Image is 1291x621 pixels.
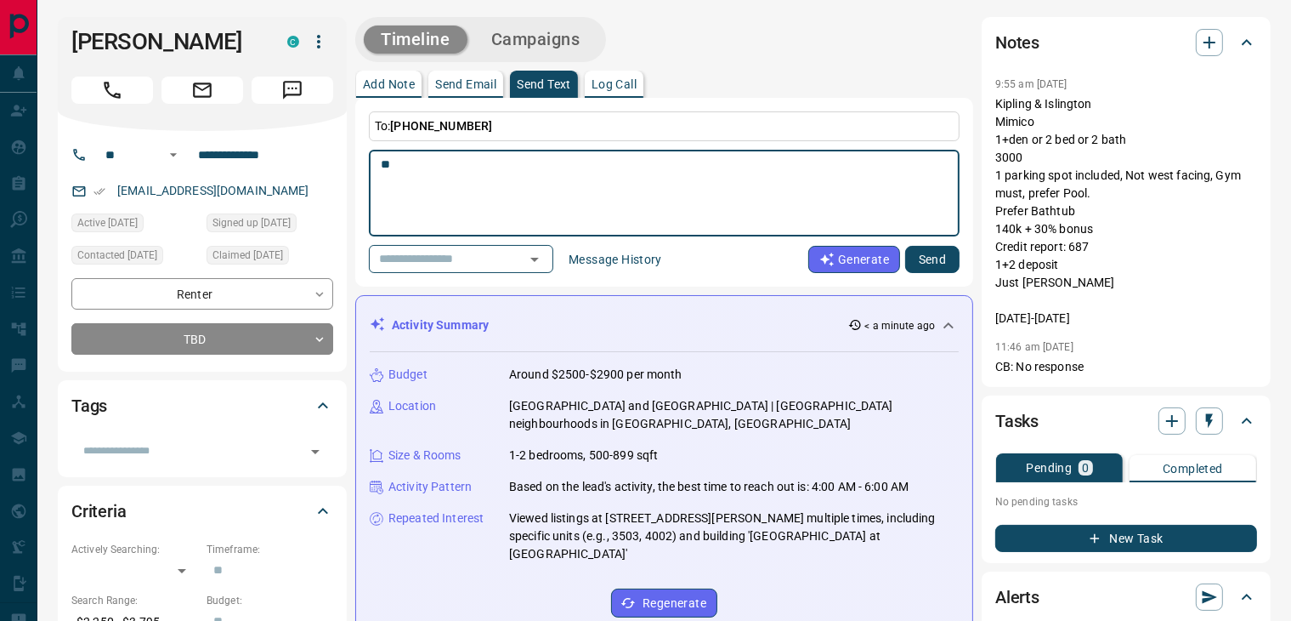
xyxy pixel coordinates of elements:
[509,510,959,563] p: Viewed listings at [STREET_ADDRESS][PERSON_NAME] multiple times, including specific units (e.g., ...
[364,26,467,54] button: Timeline
[71,542,198,557] p: Actively Searching:
[388,510,484,527] p: Repeated Interest
[517,78,571,90] p: Send Text
[212,247,283,264] span: Claimed [DATE]
[995,584,1039,611] h2: Alerts
[509,366,682,384] p: Around $2500-$2900 per month
[117,184,309,197] a: [EMAIL_ADDRESS][DOMAIN_NAME]
[369,111,960,141] p: To:
[558,246,672,273] button: Message History
[995,29,1039,56] h2: Notes
[995,95,1257,328] p: Kipling & Islington Mimico 1+den or 2 bed or 2 bath 3000 1 parking spot included, Not west facing...
[509,397,959,433] p: [GEOGRAPHIC_DATA] and [GEOGRAPHIC_DATA] | [GEOGRAPHIC_DATA] neighbourhoods in [GEOGRAPHIC_DATA], ...
[71,498,127,525] h2: Criteria
[71,214,198,237] div: Tue Sep 09 2025
[252,77,333,104] span: Message
[1163,463,1223,475] p: Completed
[388,447,461,464] p: Size & Rooms
[212,214,291,231] span: Signed up [DATE]
[207,542,333,557] p: Timeframe:
[163,145,184,165] button: Open
[995,341,1073,353] p: 11:46 am [DATE]
[71,77,153,104] span: Call
[161,77,243,104] span: Email
[388,366,428,384] p: Budget
[388,478,472,496] p: Activity Pattern
[865,318,936,333] p: < a minute ago
[995,401,1257,442] div: Tasks
[93,185,105,197] svg: Email Verified
[509,478,909,496] p: Based on the lead's activity, the best time to reach out is: 4:00 AM - 6:00 AM
[995,407,1039,435] h2: Tasks
[388,397,436,415] p: Location
[71,593,198,608] p: Search Range:
[363,78,415,90] p: Add Note
[995,525,1257,552] button: New Task
[995,78,1067,90] p: 9:55 am [DATE]
[77,247,157,264] span: Contacted [DATE]
[905,246,960,273] button: Send
[77,214,138,231] span: Active [DATE]
[509,447,658,464] p: 1-2 bedrooms, 500-899 sqft
[390,119,492,133] span: [PHONE_NUMBER]
[995,489,1257,515] p: No pending tasks
[71,278,333,310] div: Renter
[474,26,597,54] button: Campaigns
[71,28,262,55] h1: [PERSON_NAME]
[71,392,107,419] h2: Tags
[303,440,327,464] button: Open
[71,323,333,355] div: TBD
[1026,462,1072,474] p: Pending
[995,358,1257,376] p: CB: No response
[995,22,1257,63] div: Notes
[435,78,496,90] p: Send Email
[592,78,637,90] p: Log Call
[995,577,1257,618] div: Alerts
[370,310,959,341] div: Activity Summary< a minute ago
[71,491,333,532] div: Criteria
[287,36,299,48] div: condos.ca
[808,246,900,273] button: Generate
[523,248,546,271] button: Open
[392,316,489,334] p: Activity Summary
[71,246,198,270] div: Mon Aug 25 2025
[207,214,333,237] div: Sat Jul 26 2025
[207,593,333,608] p: Budget:
[1082,462,1089,474] p: 0
[207,246,333,270] div: Sat Jul 26 2025
[71,385,333,426] div: Tags
[611,589,717,618] button: Regenerate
